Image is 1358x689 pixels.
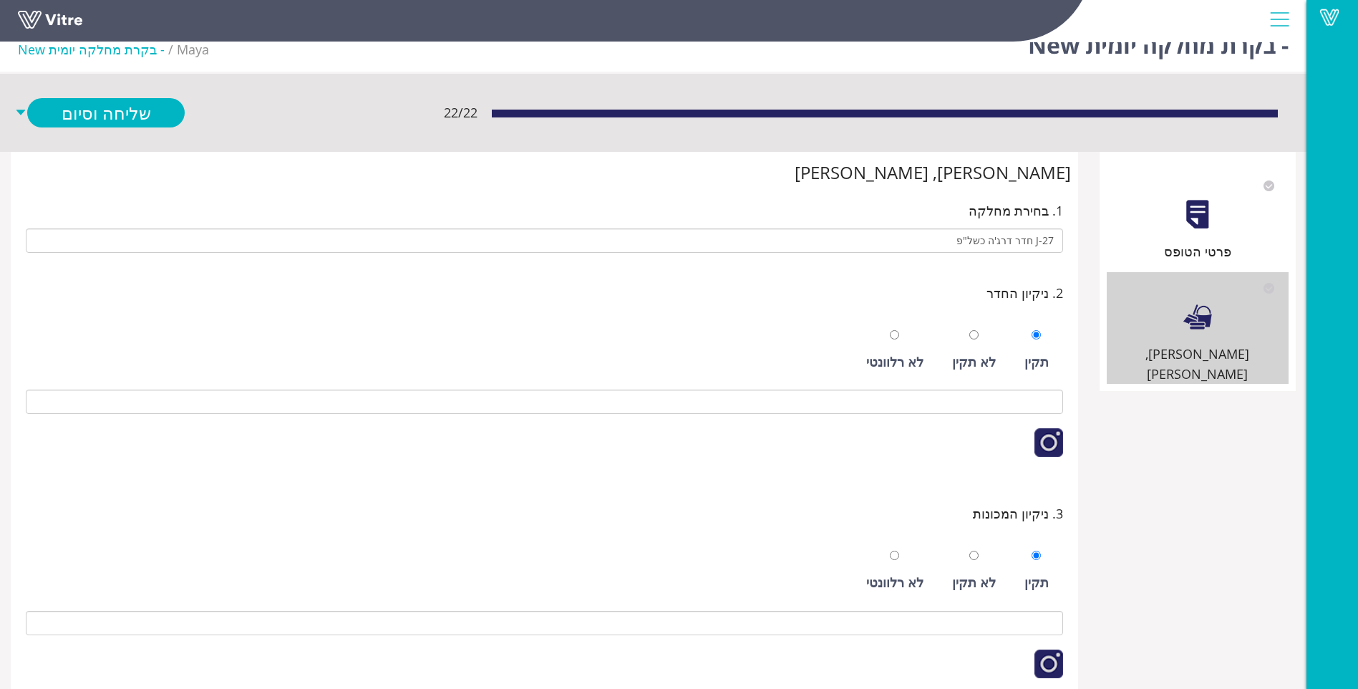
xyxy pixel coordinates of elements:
[27,98,185,127] a: שליחה וסיום
[1107,241,1289,261] div: פרטי הטופס
[1024,572,1049,592] div: תקין
[952,572,996,592] div: לא תקין
[986,283,1063,303] span: 2. ניקיון החדר
[866,572,923,592] div: לא רלוונטי
[952,352,996,372] div: לא תקין
[14,98,27,127] span: caret-down
[18,39,177,59] li: - בקרת מחלקה יומית New
[1107,344,1289,385] div: [PERSON_NAME], [PERSON_NAME]
[444,102,477,122] span: 22 / 22
[1024,352,1049,372] div: תקין
[177,41,209,58] span: 246
[18,159,1071,186] div: [PERSON_NAME], [PERSON_NAME]
[866,352,923,372] div: לא רלוונטי
[973,503,1063,524] span: 3. ניקיון המכונות
[969,201,1063,221] span: 1. בחירת מחלקה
